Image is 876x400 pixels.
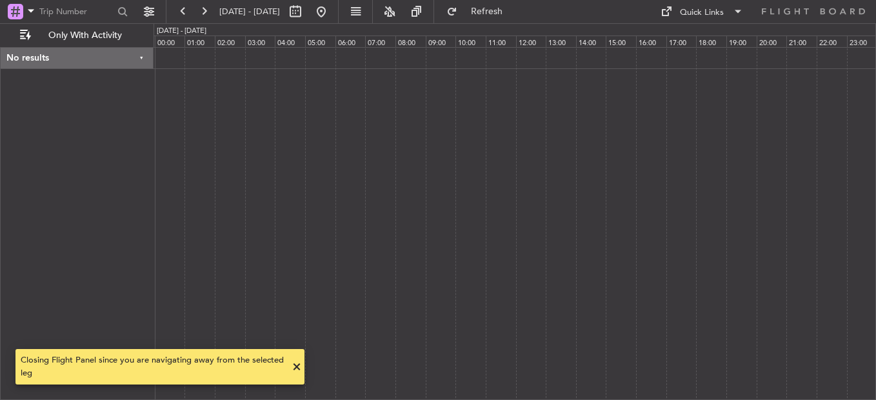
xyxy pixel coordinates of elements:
[14,25,140,46] button: Only With Activity
[219,6,280,17] span: [DATE] - [DATE]
[455,35,486,47] div: 10:00
[460,7,514,16] span: Refresh
[157,26,206,37] div: [DATE] - [DATE]
[426,35,456,47] div: 09:00
[245,35,275,47] div: 03:00
[757,35,787,47] div: 20:00
[335,35,366,47] div: 06:00
[39,2,114,21] input: Trip Number
[155,35,185,47] div: 00:00
[786,35,817,47] div: 21:00
[696,35,726,47] div: 18:00
[726,35,757,47] div: 19:00
[576,35,606,47] div: 14:00
[184,35,215,47] div: 01:00
[666,35,697,47] div: 17:00
[680,6,724,19] div: Quick Links
[395,35,426,47] div: 08:00
[215,35,245,47] div: 02:00
[486,35,516,47] div: 11:00
[817,35,847,47] div: 22:00
[34,31,136,40] span: Only With Activity
[546,35,576,47] div: 13:00
[275,35,305,47] div: 04:00
[606,35,636,47] div: 15:00
[305,35,335,47] div: 05:00
[365,35,395,47] div: 07:00
[636,35,666,47] div: 16:00
[516,35,546,47] div: 12:00
[21,354,285,379] div: Closing Flight Panel since you are navigating away from the selected leg
[654,1,750,22] button: Quick Links
[441,1,518,22] button: Refresh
